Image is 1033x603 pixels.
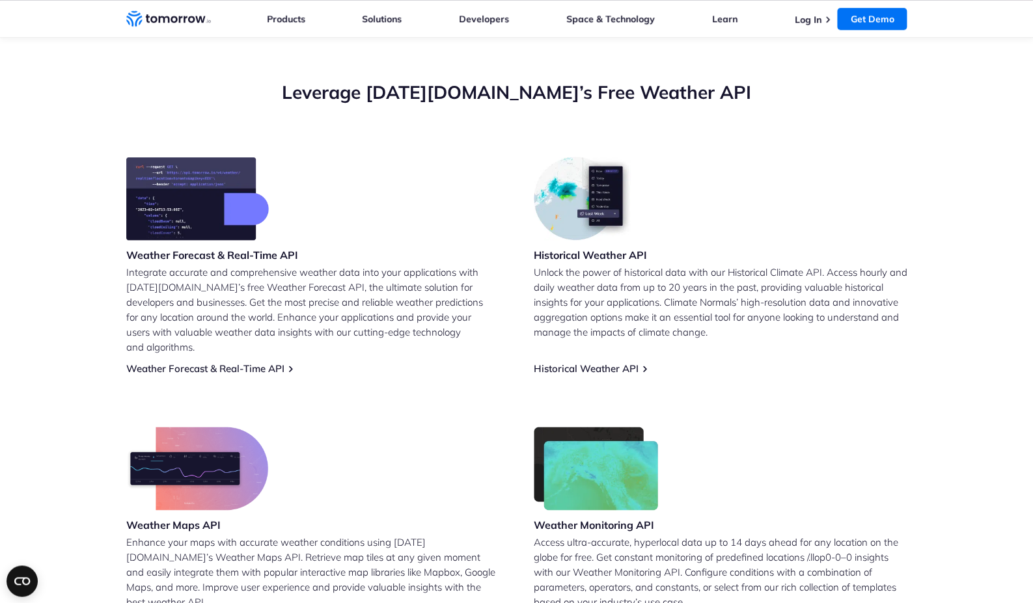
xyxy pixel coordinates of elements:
[534,362,639,375] a: Historical Weather API
[534,248,647,262] h3: Historical Weather API
[126,9,211,29] a: Home link
[534,518,659,532] h3: Weather Monitoring API
[7,565,38,596] button: Open CMP widget
[459,13,509,25] a: Developers
[566,13,655,25] a: Space & Technology
[362,13,402,25] a: Solutions
[126,518,268,532] h3: Weather Maps API
[126,80,907,105] h2: Leverage [DATE][DOMAIN_NAME]’s Free Weather API
[534,265,907,340] p: Unlock the power of historical data with our Historical Climate API. Access hourly and daily weat...
[837,8,907,30] a: Get Demo
[267,13,305,25] a: Products
[126,248,298,262] h3: Weather Forecast & Real-Time API
[126,265,500,355] p: Integrate accurate and comprehensive weather data into your applications with [DATE][DOMAIN_NAME]...
[126,362,284,375] a: Weather Forecast & Real-Time API
[712,13,737,25] a: Learn
[794,14,821,25] a: Log In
